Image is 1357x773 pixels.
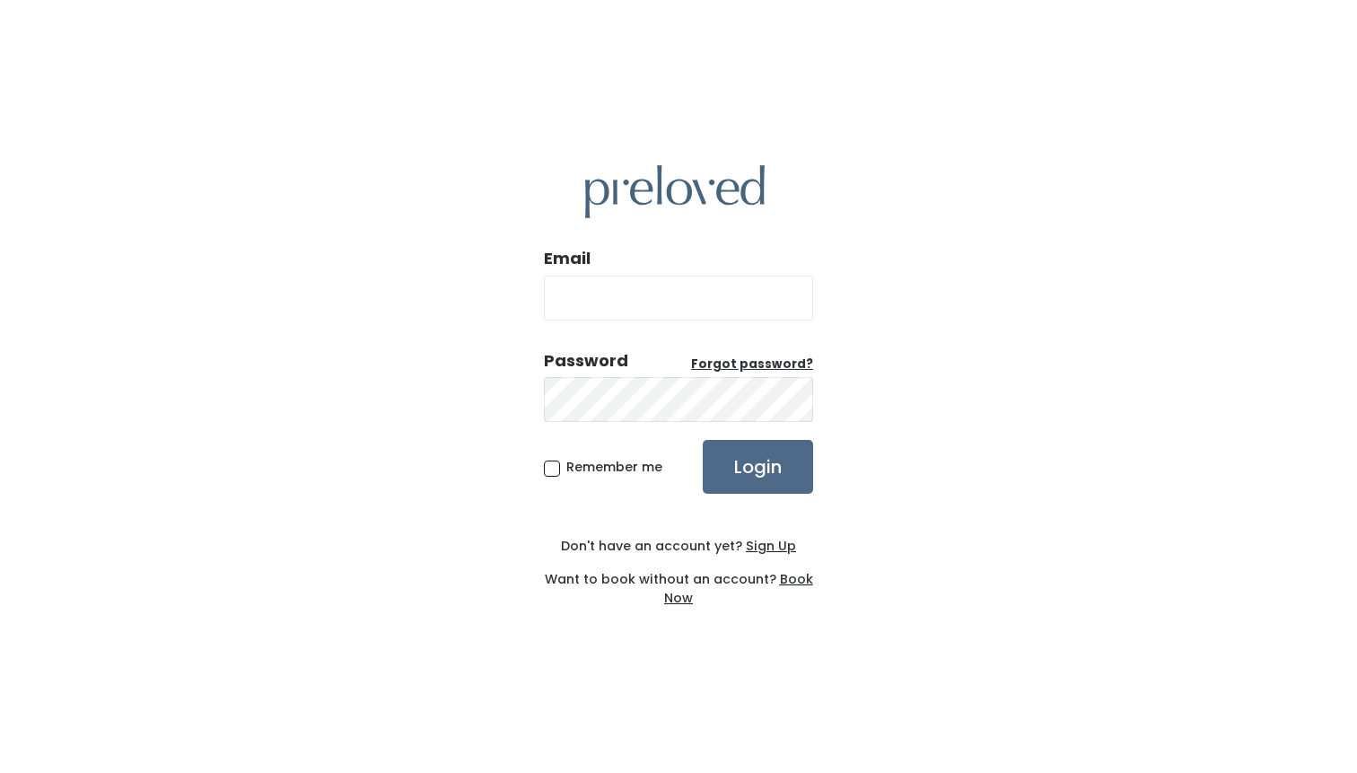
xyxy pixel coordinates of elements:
div: Don't have an account yet? [544,537,813,556]
div: Want to book without an account? [544,556,813,608]
a: Forgot password? [691,356,813,373]
a: Book Now [664,570,813,607]
label: Email [544,247,591,270]
div: Password [544,349,628,373]
input: Login [703,440,813,494]
a: Sign Up [742,537,796,555]
u: Forgot password? [691,356,813,373]
u: Sign Up [746,537,796,555]
img: preloved logo [585,165,765,218]
span: Remember me [566,458,662,476]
